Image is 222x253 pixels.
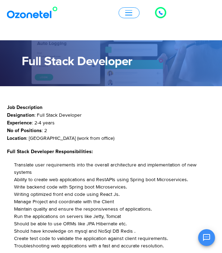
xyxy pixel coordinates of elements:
[14,220,215,227] li: Should be able to use ORMs like JPA Hibernate etc.
[14,235,215,242] li: Create test code to validate the application against client requirements.
[7,149,93,154] strong: Full Stack Developer Responsibilities:
[22,55,201,69] h1: Full Stack Developer
[7,128,42,133] strong: No of Positions
[7,105,42,110] strong: Job Description
[14,242,215,249] li: Troubleshooting web applications with a fast and accurate resolution.
[7,121,32,125] strong: Experience
[7,111,215,142] p: : Full Stack Developer : 2-4 years : 2 : [GEOGRAPHIC_DATA] (work from office)
[14,213,215,220] li: Run the applications on servers like Jetty, Tomcat
[7,136,26,141] strong: Location
[14,227,215,235] li: Should have knowledge on mysql and NoSql DB Redis .
[14,183,215,191] li: Write backend code with Spring boot Microservices.
[14,198,215,205] li: Manage Project and coordinate with the Client
[14,205,215,213] li: Maintain quality and ensure the responsiveness of applications.
[14,176,215,183] li: Ability to create web applications and RestAPIs using Spring boot Microservices.
[14,161,215,176] li: Translate user requirements into the overall architecture and implementation of new systems
[7,113,34,118] strong: Designation
[198,229,215,246] button: Open chat
[14,191,215,198] li: Writing optimized front end code using React Js.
